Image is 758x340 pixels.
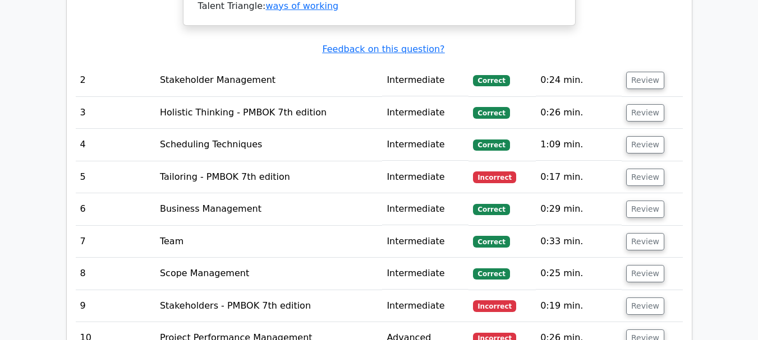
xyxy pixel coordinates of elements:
[626,72,664,89] button: Review
[155,258,382,290] td: Scope Management
[626,201,664,218] button: Review
[76,226,155,258] td: 7
[473,204,509,215] span: Correct
[473,300,516,311] span: Incorrect
[382,193,468,225] td: Intermediate
[76,161,155,193] td: 5
[382,258,468,290] td: Intermediate
[626,233,664,250] button: Review
[382,161,468,193] td: Intermediate
[155,226,382,258] td: Team
[382,97,468,129] td: Intermediate
[473,139,509,151] span: Correct
[536,97,622,129] td: 0:26 min.
[382,226,468,258] td: Intermediate
[76,97,155,129] td: 3
[382,129,468,161] td: Intermediate
[382,64,468,96] td: Intermediate
[155,290,382,322] td: Stakeholders - PMBOK 7th edition
[473,75,509,86] span: Correct
[473,236,509,247] span: Correct
[536,161,622,193] td: 0:17 min.
[473,107,509,118] span: Correct
[265,1,338,11] a: ways of working
[626,265,664,282] button: Review
[76,193,155,225] td: 6
[536,290,622,322] td: 0:19 min.
[536,64,622,96] td: 0:24 min.
[473,171,516,183] span: Incorrect
[76,64,155,96] td: 2
[155,64,382,96] td: Stakeholder Management
[322,44,444,54] a: Feedback on this question?
[76,129,155,161] td: 4
[626,104,664,122] button: Review
[76,258,155,290] td: 8
[155,129,382,161] td: Scheduling Techniques
[155,161,382,193] td: Tailoring - PMBOK 7th edition
[626,297,664,315] button: Review
[536,193,622,225] td: 0:29 min.
[536,258,622,290] td: 0:25 min.
[626,136,664,153] button: Review
[536,226,622,258] td: 0:33 min.
[536,129,622,161] td: 1:09 min.
[155,97,382,129] td: Holistic Thinking - PMBOK 7th edition
[382,290,468,322] td: Intermediate
[76,290,155,322] td: 9
[473,268,509,280] span: Correct
[626,169,664,186] button: Review
[155,193,382,225] td: Business Management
